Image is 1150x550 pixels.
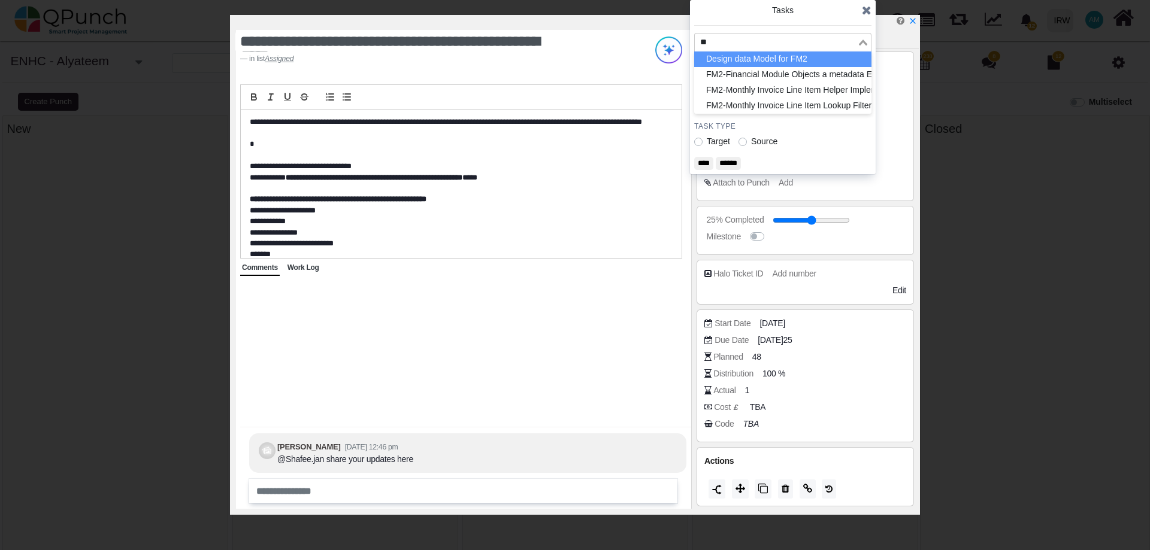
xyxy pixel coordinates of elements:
[762,367,785,380] span: 100 %
[751,136,777,146] span: Source
[743,419,759,429] i: TBA
[240,53,606,64] footer: in list
[707,214,764,226] div: 25% Completed
[909,17,917,25] svg: x
[713,384,736,397] div: Actual
[694,67,871,83] li: FM2-Financial Module Objects a metadata ERD
[707,230,741,243] div: Milestone
[772,269,816,278] span: Add number
[714,401,741,414] div: Cost
[265,54,293,63] u: Assigned
[715,418,734,430] div: Code
[709,479,725,499] button: Split
[694,121,871,131] h4: Task Type
[755,479,771,499] button: Copy
[772,5,794,15] span: Tasks
[713,177,770,189] div: Attach to Punch
[694,51,871,67] li: Design data Model for FM2
[800,479,816,499] button: Copy Link
[732,479,749,499] button: Move
[694,33,871,52] div: Search for option
[694,83,871,98] li: FM2-Monthly Invoice Line Item Helper Implementation
[704,456,734,466] span: Actions
[897,16,904,25] i: Edit Punch
[707,136,730,146] span: Target
[758,334,792,347] span: [DATE]25
[715,317,750,330] div: Start Date
[712,485,722,494] img: split.9d50320.png
[713,351,743,363] div: Planned
[779,178,793,187] span: Add
[277,453,413,466] div: @Shafee.jan share your updates here
[909,16,917,26] a: x
[277,442,340,451] b: [PERSON_NAME]
[892,285,906,295] span: Edit
[655,37,682,63] img: Try writing with AI
[713,268,763,280] div: Halo Ticket ID
[752,351,761,363] span: 48
[750,401,765,414] span: TBA
[265,54,293,63] cite: Source Title
[694,98,871,114] li: FM2-Monthly Invoice Line Item Lookup Filter Issues
[345,443,398,451] small: [DATE] 12:46 pm
[759,317,785,330] span: [DATE]
[287,263,319,272] span: Work Log
[696,36,856,49] input: Search for option
[242,263,278,272] span: Comments
[778,479,793,499] button: Delete
[715,334,749,347] div: Due Date
[734,403,738,412] b: £
[713,367,753,380] div: Distribution
[822,479,836,499] button: History
[745,384,749,397] span: 1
